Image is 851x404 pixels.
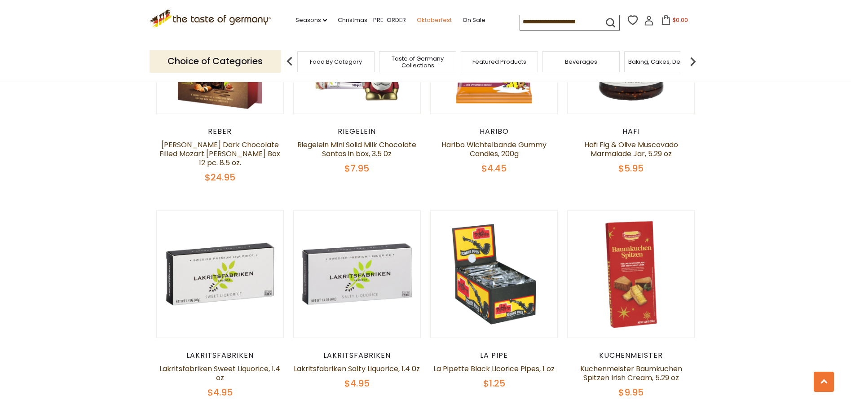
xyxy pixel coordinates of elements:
[156,351,284,360] div: Lakritsfabriken
[205,171,235,184] span: $24.95
[281,53,299,70] img: previous arrow
[294,364,420,374] a: Lakritsfabriken Salty Liquorice, 1.4 0z
[441,140,547,159] a: Haribo Wichtelbande Gummy Candies, 200g
[297,140,416,159] a: Riegelein Mini Solid Milk Chocolate Santas in box, 3.5 0z
[628,58,698,65] a: Baking, Cakes, Desserts
[430,351,558,360] div: La Pipe
[338,15,406,25] a: Christmas - PRE-ORDER
[382,55,454,69] a: Taste of Germany Collections
[293,127,421,136] div: Riegelein
[430,127,558,136] div: Haribo
[295,15,327,25] a: Seasons
[417,15,452,25] a: Oktoberfest
[580,364,682,383] a: Kuchenmeister Baumkuchen Spitzen Irish Cream, 5.29 oz
[584,140,678,159] a: Hafi Fig & Olive Muscovado Marmalade Jar, 5.29 oz
[150,50,281,72] p: Choice of Categories
[156,127,284,136] div: Reber
[567,127,695,136] div: Hafi
[684,53,702,70] img: next arrow
[567,351,695,360] div: Kuchenmeister
[565,58,597,65] a: Beverages
[159,140,280,168] a: [PERSON_NAME] Dark Chocolate Filled Mozart [PERSON_NAME] Box 12 pc. 8.5 oz.
[344,162,369,175] span: $7.95
[481,162,507,175] span: $4.45
[293,351,421,360] div: Lakritsfabriken
[483,377,505,390] span: $1.25
[568,211,695,338] img: Kuchenmeister Baumkuchen Spitzen Irish Cream, 5.29 oz
[159,364,280,383] a: Lakritsfabriken Sweet Liquorice, 1.4 oz
[656,15,694,28] button: $0.00
[472,58,526,65] a: Featured Products
[344,377,370,390] span: $4.95
[673,16,688,24] span: $0.00
[294,211,421,338] img: Lakritsfabriken Salty Liquorice, 1.4 0z
[463,15,485,25] a: On Sale
[618,386,644,399] span: $9.95
[618,162,644,175] span: $5.95
[431,211,558,338] img: La Pipette Black Licorice Pipes, 1 oz
[310,58,362,65] a: Food By Category
[207,386,233,399] span: $4.95
[157,211,284,338] img: Lakritsfabriken Sweet Liquorice, 1.4 oz
[433,364,555,374] a: La Pipette Black Licorice Pipes, 1 oz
